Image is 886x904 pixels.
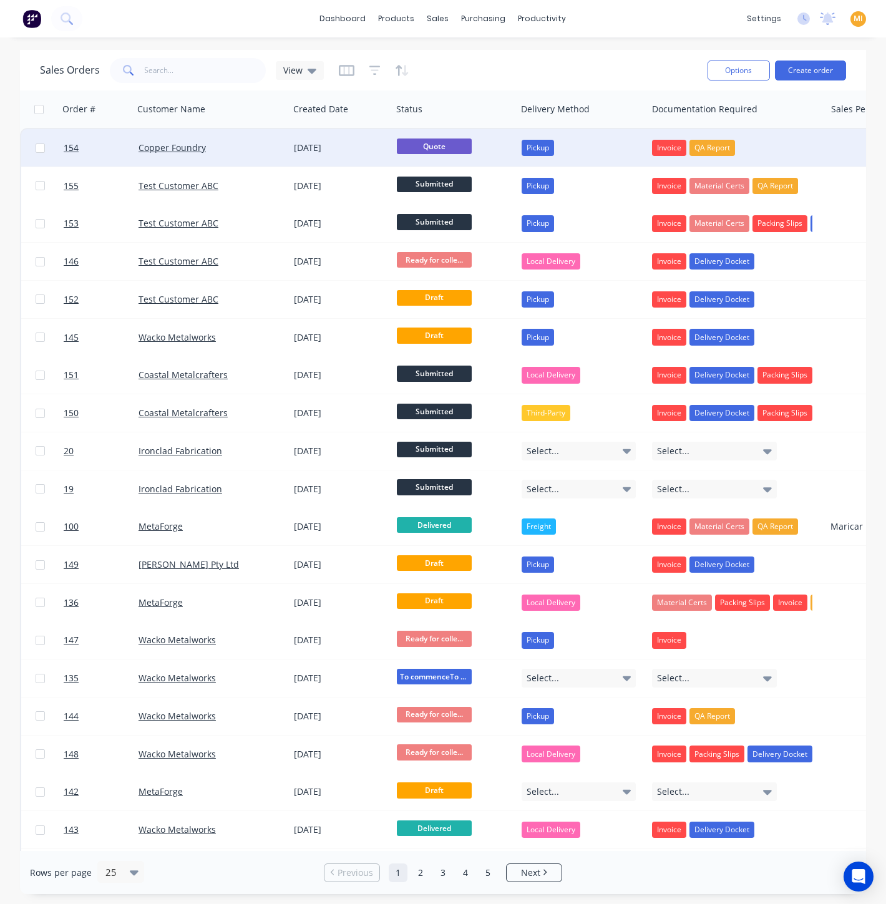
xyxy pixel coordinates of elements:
[522,746,580,762] div: Local Delivery
[694,293,749,306] span: Delivery Docket
[294,596,387,609] div: [DATE]
[397,328,472,343] span: Draft
[64,180,79,192] span: 155
[145,58,266,83] input: Search...
[522,329,554,345] div: Pickup
[64,319,139,356] a: 145
[64,407,79,419] span: 150
[64,811,139,848] a: 143
[64,672,79,684] span: 135
[694,180,744,192] span: Material Certs
[507,867,562,879] a: Next page
[397,669,472,684] span: To commenceTo c...
[139,672,216,684] a: Wacko Metalworks
[522,708,554,724] div: Pickup
[522,822,580,838] div: Local Delivery
[657,672,689,684] span: Select...
[64,785,79,798] span: 142
[294,369,387,381] div: [DATE]
[527,785,559,798] span: Select...
[694,520,744,533] span: Material Certs
[397,820,472,836] span: Delivered
[397,404,472,419] span: Submitted
[421,9,455,28] div: sales
[64,331,79,344] span: 145
[694,217,744,230] span: Material Certs
[434,863,452,882] a: Page 3
[294,558,387,571] div: [DATE]
[294,445,387,457] div: [DATE]
[64,596,79,609] span: 136
[522,291,554,308] div: Pickup
[139,483,222,495] a: Ironclad Fabrication
[372,9,421,28] div: products
[757,520,793,533] span: QA Report
[64,621,139,659] a: 147
[720,596,765,609] span: Packing Slips
[522,632,554,648] div: Pickup
[64,736,139,773] a: 148
[397,214,472,230] span: Submitted
[455,9,512,28] div: purchasing
[522,253,580,270] div: Local Delivery
[652,595,856,611] button: Material CertsPacking SlipsInvoice
[657,180,681,192] span: Invoice
[294,255,387,268] div: [DATE]
[694,748,739,761] span: Packing Slips
[652,215,875,231] button: InvoiceMaterial CertsPacking Slips
[139,596,183,608] a: MetaForge
[397,366,472,381] span: Submitted
[294,180,387,192] div: [DATE]
[283,64,303,77] span: View
[64,167,139,205] a: 155
[139,824,216,835] a: Wacko Metalworks
[139,445,222,457] a: Ironclad Fabrication
[657,785,689,798] span: Select...
[139,180,218,192] a: Test Customer ABC
[64,369,79,381] span: 151
[652,329,754,345] button: InvoiceDelivery Docket
[657,483,689,495] span: Select...
[397,744,472,760] span: Ready for colle...
[657,255,681,268] span: Invoice
[64,293,79,306] span: 152
[657,217,681,230] span: Invoice
[657,369,681,381] span: Invoice
[527,445,559,457] span: Select...
[397,593,472,609] span: Draft
[694,142,730,154] span: QA Report
[652,632,686,648] button: Invoice
[694,558,749,571] span: Delivery Docket
[844,862,874,892] div: Open Intercom Messenger
[64,634,79,646] span: 147
[30,867,92,879] span: Rows per page
[397,707,472,722] span: Ready for colle...
[708,61,770,80] button: Options
[512,9,573,28] div: productivity
[139,558,239,570] a: [PERSON_NAME] Pty Ltd
[294,142,387,154] div: [DATE]
[319,863,567,882] ul: Pagination
[694,407,749,419] span: Delivery Docket
[139,748,216,760] a: Wacko Metalworks
[64,520,79,533] span: 100
[64,546,139,583] a: 149
[657,634,681,646] span: Invoice
[40,64,100,76] h1: Sales Orders
[522,518,556,535] div: Freight
[397,252,472,268] span: Ready for colle...
[694,331,749,344] span: Delivery Docket
[694,824,749,836] span: Delivery Docket
[652,103,757,115] div: Documentation Required
[139,142,206,153] a: Copper Foundry
[657,142,681,154] span: Invoice
[139,710,216,722] a: Wacko Metalworks
[64,773,139,810] a: 142
[652,140,735,156] button: InvoiceQA Report
[139,331,216,343] a: Wacko Metalworks
[22,9,41,28] img: Factory
[139,293,218,305] a: Test Customer ABC
[294,483,387,495] div: [DATE]
[522,140,554,156] div: Pickup
[527,483,559,495] span: Select...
